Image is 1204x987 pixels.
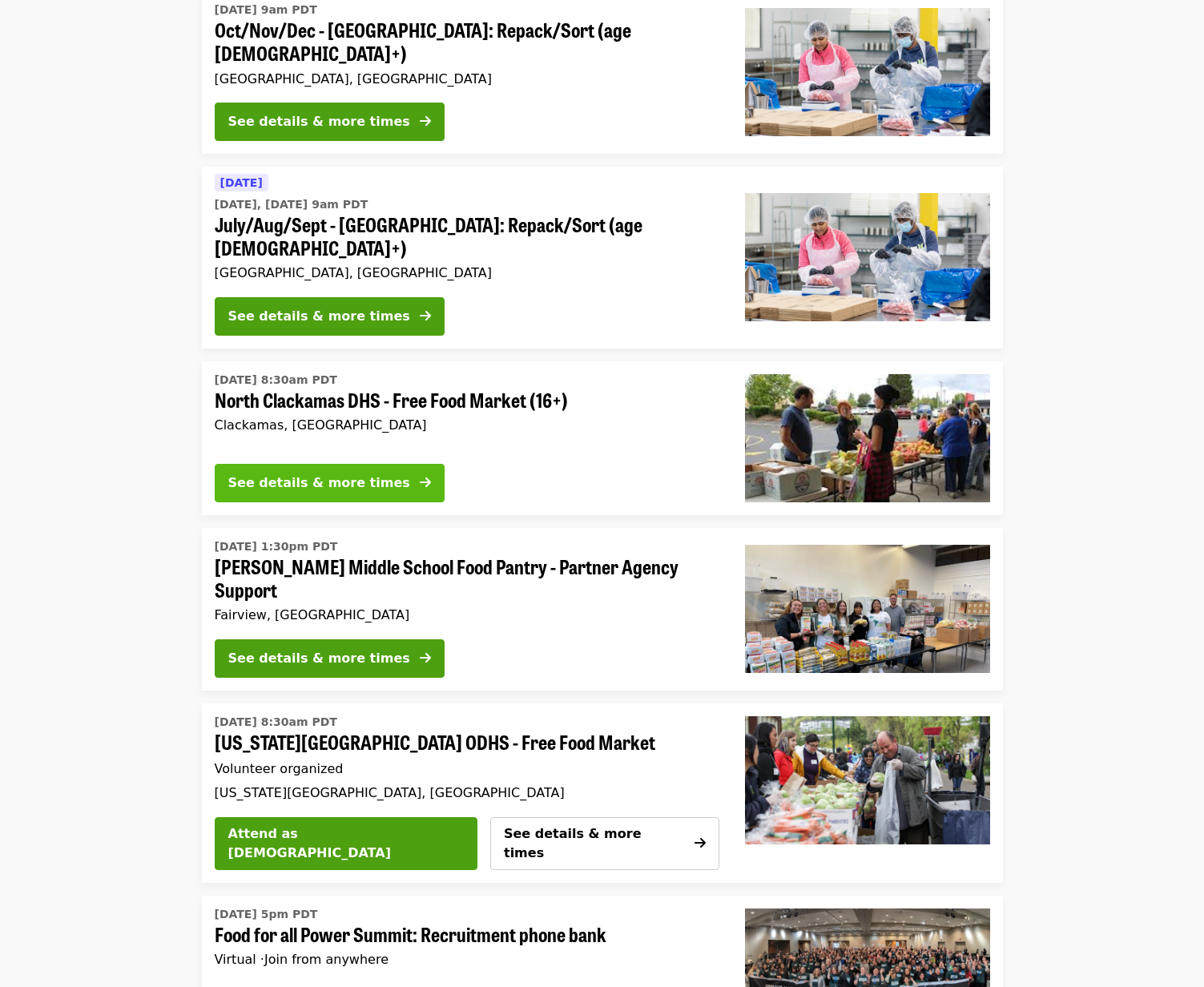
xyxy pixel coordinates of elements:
[215,639,445,678] button: See details & more times
[490,817,719,870] button: See details & more times
[215,714,337,731] time: [DATE] 8:30am PDT
[215,785,707,800] div: [US_STATE][GEOGRAPHIC_DATA], [GEOGRAPHIC_DATA]
[745,8,990,136] img: Oct/Nov/Dec - Beaverton: Repack/Sort (age 10+) organized by Oregon Food Bank
[745,374,990,502] img: North Clackamas DHS - Free Food Market (16+) organized by Oregon Food Bank
[745,716,990,844] img: Oregon City ODHS - Free Food Market organized by Oregon Food Bank
[215,906,318,923] time: [DATE] 5pm PDT
[215,213,719,260] span: July/Aug/Sept - [GEOGRAPHIC_DATA]: Repack/Sort (age [DEMOGRAPHIC_DATA]+)
[202,167,1003,348] a: See details for "July/Aug/Sept - Beaverton: Repack/Sort (age 10+)"
[215,18,719,65] span: Oct/Nov/Dec - [GEOGRAPHIC_DATA]: Repack/Sort (age [DEMOGRAPHIC_DATA]+)
[215,297,445,336] button: See details & more times
[745,545,990,673] img: Reynolds Middle School Food Pantry - Partner Agency Support organized by Oregon Food Bank
[420,475,431,490] i: arrow-right icon
[228,112,410,131] div: See details & more times
[745,193,990,321] img: July/Aug/Sept - Beaverton: Repack/Sort (age 10+) organized by Oregon Food Bank
[202,361,1003,515] a: See details for "North Clackamas DHS - Free Food Market (16+)"
[215,538,338,555] time: [DATE] 1:30pm PDT
[695,836,706,851] i: arrow-right icon
[220,176,263,189] span: [DATE]
[215,71,719,87] div: [GEOGRAPHIC_DATA], [GEOGRAPHIC_DATA]
[215,103,445,141] button: See details & more times
[215,817,477,870] button: Attend as [DEMOGRAPHIC_DATA]
[420,114,431,129] i: arrow-right icon
[215,265,719,280] div: [GEOGRAPHIC_DATA], [GEOGRAPHIC_DATA]
[215,417,719,433] div: Clackamas, [GEOGRAPHIC_DATA]
[228,824,464,863] span: Attend as [DEMOGRAPHIC_DATA]
[504,826,642,860] span: See details & more times
[215,372,337,389] time: [DATE] 8:30am PDT
[215,2,317,18] time: [DATE] 9am PDT
[215,607,719,622] div: Fairview, [GEOGRAPHIC_DATA]
[215,555,719,602] span: [PERSON_NAME] Middle School Food Pantry - Partner Agency Support
[228,307,410,326] div: See details & more times
[215,464,445,502] button: See details & more times
[215,731,707,754] span: [US_STATE][GEOGRAPHIC_DATA] ODHS - Free Food Market
[420,651,431,666] i: arrow-right icon
[264,952,389,967] span: Join from anywhere
[215,761,344,776] span: Volunteer organized
[215,710,707,804] a: See details for "Oregon City ODHS - Free Food Market"
[215,923,719,946] span: Food for all Power Summit: Recruitment phone bank
[202,528,1003,691] a: See details for "Reynolds Middle School Food Pantry - Partner Agency Support"
[215,196,368,213] time: [DATE], [DATE] 9am PDT
[732,703,1003,883] a: Oregon City ODHS - Free Food Market
[420,308,431,324] i: arrow-right icon
[215,389,719,412] span: North Clackamas DHS - Free Food Market (16+)
[215,952,389,967] span: Virtual ·
[228,473,410,493] div: See details & more times
[228,649,410,668] div: See details & more times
